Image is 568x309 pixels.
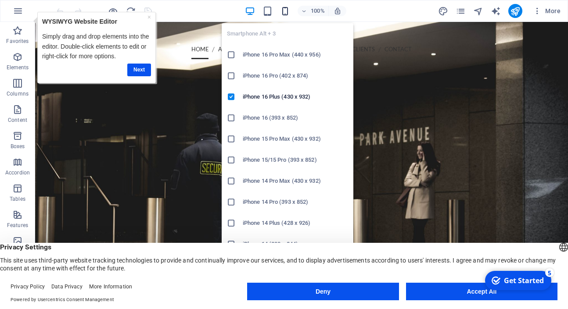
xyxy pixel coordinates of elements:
h6: iPhone 16 Plus (430 x 932) [243,92,348,102]
p: Content [8,117,27,124]
p: Favorites [6,38,29,45]
p: Boxes [11,143,25,150]
iframe: To enrich screen reader interactions, please activate Accessibility in Grammarly extension settings [35,22,568,295]
p: Accordion [5,169,30,176]
h6: iPhone 15 Pro Max (430 x 932) [243,134,348,144]
p: Elements [7,64,29,71]
h6: iPhone 16 (393 x 852) [243,113,348,123]
h6: iPhone 16 Pro Max (440 x 956) [243,50,348,60]
p: Tables [10,195,25,202]
iframe: To enrich screen reader interactions, please activate Accessibility in Grammarly extension settings [480,267,555,294]
iframe: To enrich screen reader interactions, please activate Accessibility in Grammarly extension settings [31,12,157,85]
h6: iPhone 14 Pro (393 x 852) [243,197,348,207]
h6: iPhone 15/15 Pro (393 x 852) [243,155,348,165]
button: More [529,4,564,18]
a: Next [97,52,120,64]
h6: iPhone 14 Pro Max (430 x 932) [243,176,348,186]
h6: iPhone 16 Pro (402 x 874) [243,71,348,81]
span: More [533,7,561,15]
p: Features [7,222,28,229]
p: Columns [7,90,29,97]
h6: iPhone 14 Plus (428 x 926) [243,218,348,228]
h6: iPhone 14 (390 x 844) [243,239,348,249]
